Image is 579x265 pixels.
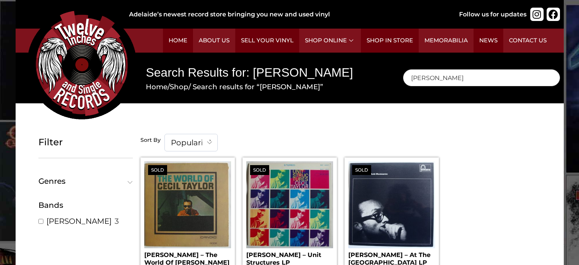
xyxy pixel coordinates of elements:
a: Shop Online [299,29,361,53]
span: Popularity [164,134,218,151]
a: Sell Your Vinyl [235,29,299,53]
img: Cecil Taylor – The World Of Cecil Taylor LP [144,161,231,248]
a: Shop in Store [361,29,419,53]
h5: Sort By [140,137,161,144]
h5: Filter [38,137,133,148]
a: Memorabilia [419,29,474,53]
a: Contact Us [503,29,552,53]
span: Sold [250,165,269,175]
h1: Search Results for: [PERSON_NAME] [146,64,380,81]
a: Shop [170,82,188,91]
span: Genres [38,177,129,185]
a: Home [146,82,167,91]
div: Adelaide’s newest record store bringing you new and used vinyl [129,10,434,19]
img: Cecil Taylor – Unit Structures LP [246,161,333,248]
button: Genres [38,177,133,185]
a: About Us [193,29,235,53]
nav: Breadcrumb [146,82,380,92]
a: Home [163,29,193,53]
div: Bands [38,199,133,211]
span: 3 [115,216,119,226]
span: Sold [352,165,371,175]
div: Follow us for updates [459,10,526,19]
span: Sold [148,165,167,175]
input: Search [403,69,560,86]
img: Cecil Taylor – At The Café Montmartre LP [348,161,435,248]
a: [PERSON_NAME] [46,216,112,226]
a: News [474,29,503,53]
